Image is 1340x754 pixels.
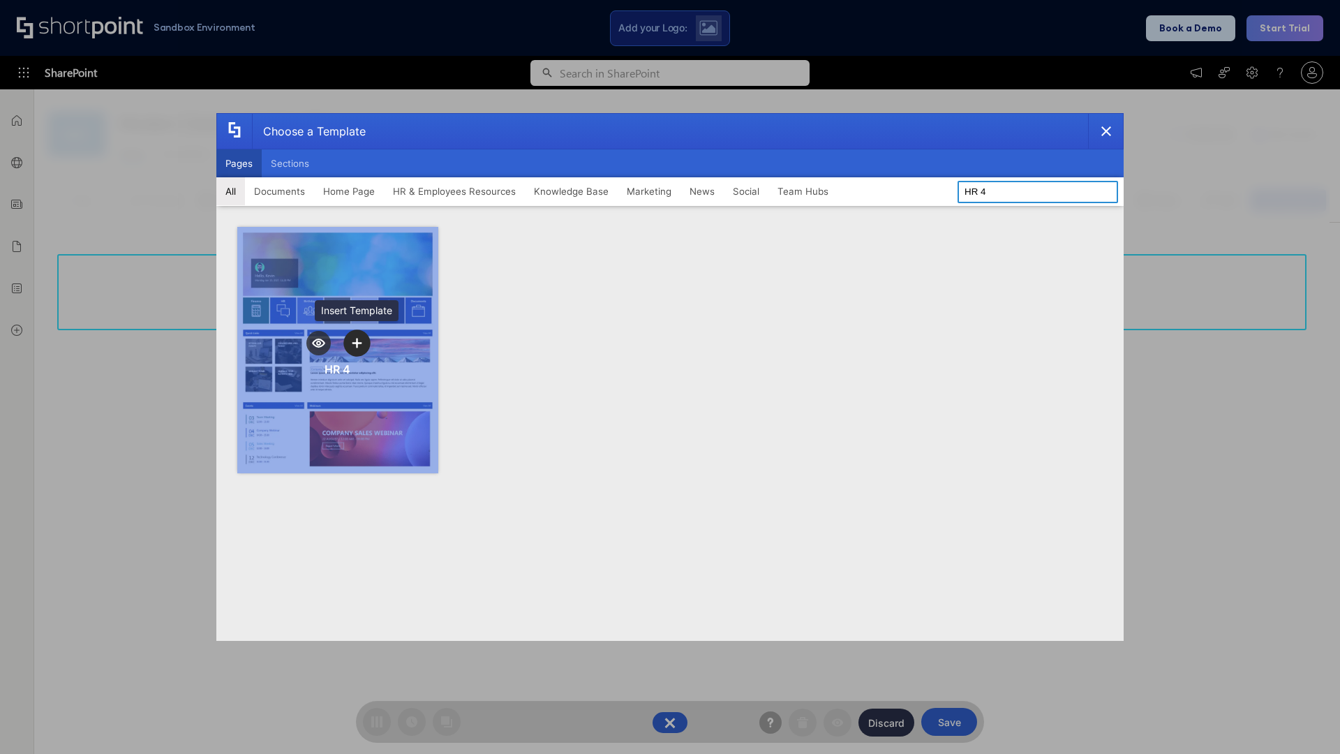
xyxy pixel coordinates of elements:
[680,177,724,205] button: News
[525,177,618,205] button: Knowledge Base
[958,181,1118,203] input: Search
[1270,687,1340,754] iframe: Chat Widget
[618,177,680,205] button: Marketing
[325,362,350,376] div: HR 4
[252,114,366,149] div: Choose a Template
[768,177,837,205] button: Team Hubs
[216,149,262,177] button: Pages
[262,149,318,177] button: Sections
[724,177,768,205] button: Social
[314,177,384,205] button: Home Page
[384,177,525,205] button: HR & Employees Resources
[216,177,245,205] button: All
[216,113,1124,641] div: template selector
[245,177,314,205] button: Documents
